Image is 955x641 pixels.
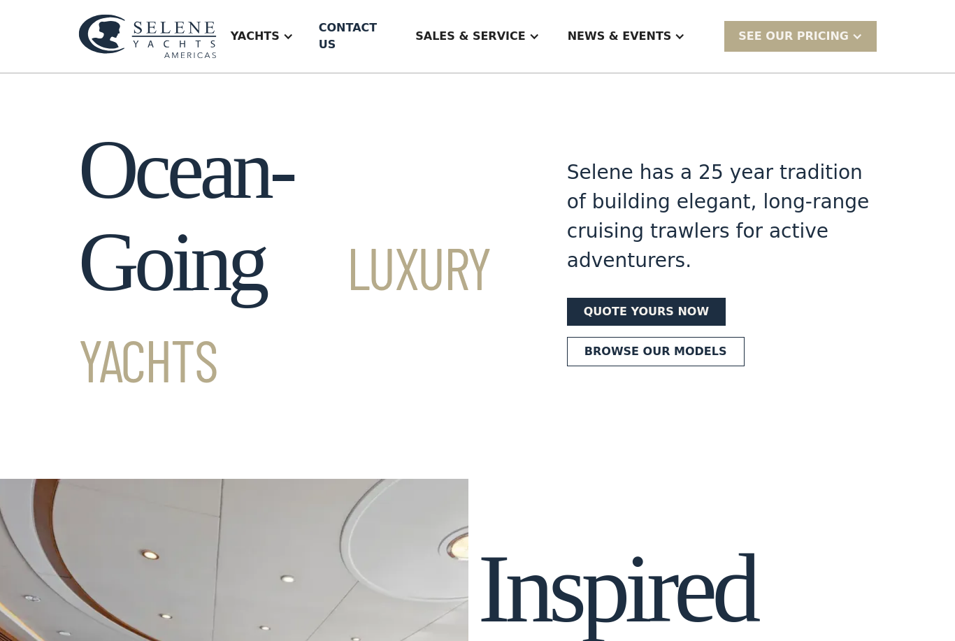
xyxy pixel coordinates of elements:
[738,28,849,45] div: SEE Our Pricing
[554,8,700,64] div: News & EVENTS
[401,8,553,64] div: Sales & Service
[567,337,745,366] a: Browse our models
[319,20,391,53] div: Contact US
[78,14,217,59] img: logo
[415,28,525,45] div: Sales & Service
[78,124,517,401] h1: Ocean-Going
[567,158,877,275] div: Selene has a 25 year tradition of building elegant, long-range cruising trawlers for active adven...
[567,298,726,326] a: Quote yours now
[568,28,672,45] div: News & EVENTS
[78,231,491,394] span: Luxury Yachts
[724,21,877,51] div: SEE Our Pricing
[231,28,280,45] div: Yachts
[217,8,308,64] div: Yachts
